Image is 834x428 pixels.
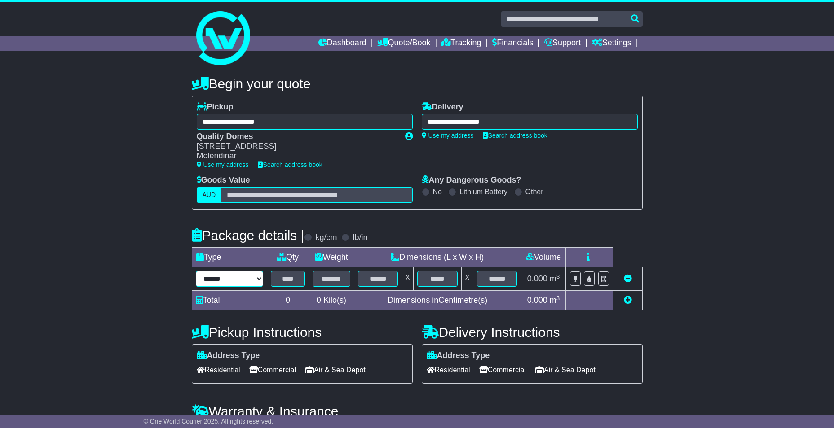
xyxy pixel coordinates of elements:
td: Dimensions in Centimetre(s) [354,291,521,310]
a: Use my address [197,161,249,168]
label: Goods Value [197,175,250,185]
a: Tracking [441,36,481,51]
a: Use my address [422,132,474,139]
span: Residential [427,363,470,377]
a: Financials [492,36,533,51]
sup: 3 [556,295,560,301]
span: 0 [317,296,321,305]
div: [STREET_ADDRESS] [197,142,396,152]
label: Pickup [197,102,234,112]
span: 0.000 [527,296,547,305]
span: Air & Sea Depot [305,363,366,377]
a: Remove this item [624,274,632,283]
td: Dimensions (L x W x H) [354,248,521,267]
span: © One World Courier 2025. All rights reserved. [144,418,274,425]
td: Weight [309,248,354,267]
a: Dashboard [318,36,366,51]
h4: Pickup Instructions [192,325,413,340]
span: Air & Sea Depot [535,363,596,377]
label: AUD [197,187,222,203]
a: Search address book [258,161,322,168]
div: Molendinar [197,151,396,161]
label: Other [525,188,543,196]
td: Volume [521,248,566,267]
span: 0.000 [527,274,547,283]
a: Search address book [483,132,547,139]
span: Commercial [479,363,526,377]
sup: 3 [556,273,560,280]
label: Delivery [422,102,463,112]
h4: Package details | [192,228,304,243]
label: Address Type [197,351,260,361]
td: Kilo(s) [309,291,354,310]
div: Quality Domes [197,132,396,142]
td: x [461,267,473,291]
td: Type [192,248,267,267]
td: Total [192,291,267,310]
span: m [550,296,560,305]
label: lb/in [353,233,367,243]
a: Settings [592,36,631,51]
label: kg/cm [315,233,337,243]
span: Commercial [249,363,296,377]
td: 0 [267,291,309,310]
a: Add new item [624,296,632,305]
label: Any Dangerous Goods? [422,175,521,185]
span: Residential [197,363,240,377]
h4: Warranty & Insurance [192,404,643,419]
span: m [550,274,560,283]
a: Quote/Book [377,36,430,51]
label: No [433,188,442,196]
td: Qty [267,248,309,267]
a: Support [544,36,581,51]
label: Lithium Battery [459,188,507,196]
h4: Begin your quote [192,76,643,91]
h4: Delivery Instructions [422,325,643,340]
label: Address Type [427,351,490,361]
td: x [402,267,414,291]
